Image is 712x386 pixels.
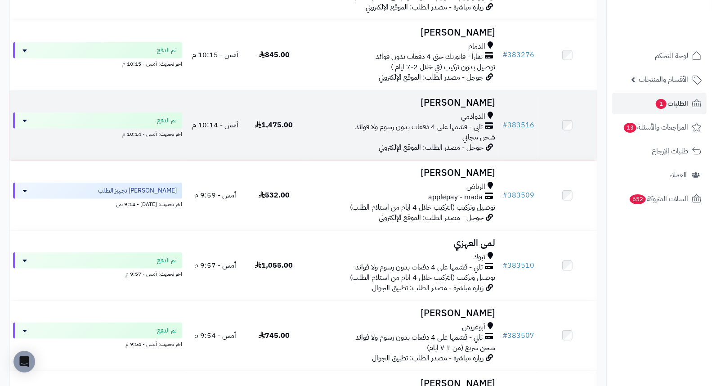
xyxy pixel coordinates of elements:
[652,145,688,157] span: طلبات الإرجاع
[192,120,238,130] span: أمس - 10:14 م
[192,49,238,60] span: أمس - 10:15 م
[194,190,236,201] span: أمس - 9:59 م
[13,199,182,208] div: اخر تحديث: [DATE] - 9:14 ص
[13,129,182,138] div: اخر تحديث: أمس - 10:14 م
[466,182,485,192] span: الرياض
[502,49,534,60] a: #383276
[462,132,495,143] span: شحن مجاني
[307,168,496,178] h3: [PERSON_NAME]
[372,283,484,293] span: زيارة مباشرة - مصدر الطلب: تطبيق الجوال
[502,120,534,130] a: #383516
[612,140,707,162] a: طلبات الإرجاع
[461,112,485,122] span: الدوادمي
[307,308,496,319] h3: [PERSON_NAME]
[259,49,290,60] span: 845.00
[612,117,707,138] a: المراجعات والأسئلة13
[157,326,177,335] span: تم الدفع
[355,332,483,343] span: تابي - قسّمها على 4 دفعات بدون رسوم ولا فوائد
[502,190,534,201] a: #383509
[612,164,707,186] a: العملاء
[255,120,293,130] span: 1,475.00
[624,123,636,133] span: 13
[427,342,495,353] span: شحن سريع (من ٢-٧ ايام)
[502,190,507,201] span: #
[655,49,688,62] span: لوحة التحكم
[13,58,182,68] div: اخر تحديث: أمس - 10:15 م
[355,262,483,273] span: تابي - قسّمها على 4 دفعات بدون رسوم ولا فوائد
[376,52,483,62] span: تمارا - فاتورتك حتى 4 دفعات بدون فوائد
[307,98,496,108] h3: [PERSON_NAME]
[194,260,236,271] span: أمس - 9:57 م
[669,169,687,181] span: العملاء
[194,330,236,341] span: أمس - 9:54 م
[502,260,507,271] span: #
[355,122,483,132] span: تابي - قسّمها على 4 دفعات بدون رسوم ولا فوائد
[379,212,484,223] span: جوجل - مصدر الطلب: الموقع الإلكتروني
[656,99,667,109] span: 1
[379,72,484,83] span: جوجل - مصدر الطلب: الموقع الإلكتروني
[502,49,507,60] span: #
[473,252,485,262] span: تبوك
[502,120,507,130] span: #
[157,46,177,55] span: تم الدفع
[157,116,177,125] span: تم الدفع
[630,194,646,204] span: 652
[502,260,534,271] a: #383510
[655,97,688,110] span: الطلبات
[307,238,496,248] h3: لمى العهزي
[366,2,484,13] span: زيارة مباشرة - مصدر الطلب: الموقع الإلكتروني
[502,330,534,341] a: #383507
[13,339,182,348] div: اخر تحديث: أمس - 9:54 م
[98,186,177,195] span: [PERSON_NAME] تجهيز الطلب
[13,269,182,278] div: اخر تحديث: أمس - 9:57 م
[372,353,484,364] span: زيارة مباشرة - مصدر الطلب: تطبيق الجوال
[157,256,177,265] span: تم الدفع
[379,142,484,153] span: جوجل - مصدر الطلب: الموقع الإلكتروني
[629,193,688,205] span: السلات المتروكة
[462,322,485,332] span: أبوعريش
[612,188,707,210] a: السلات المتروكة652
[502,330,507,341] span: #
[259,330,290,341] span: 745.00
[259,190,290,201] span: 532.00
[307,27,496,38] h3: [PERSON_NAME]
[639,73,688,86] span: الأقسام والمنتجات
[255,260,293,271] span: 1,055.00
[612,45,707,67] a: لوحة التحكم
[612,93,707,114] a: الطلبات1
[623,121,688,134] span: المراجعات والأسئلة
[651,23,703,42] img: logo-2.png
[468,41,485,52] span: الدمام
[350,272,495,283] span: توصيل وتركيب (التركيب خلال 4 ايام من استلام الطلب)
[13,351,35,373] div: Open Intercom Messenger
[350,202,495,213] span: توصيل وتركيب (التركيب خلال 4 ايام من استلام الطلب)
[428,192,483,202] span: applepay - mada
[391,62,495,72] span: توصيل بدون تركيب (في خلال 2-7 ايام )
